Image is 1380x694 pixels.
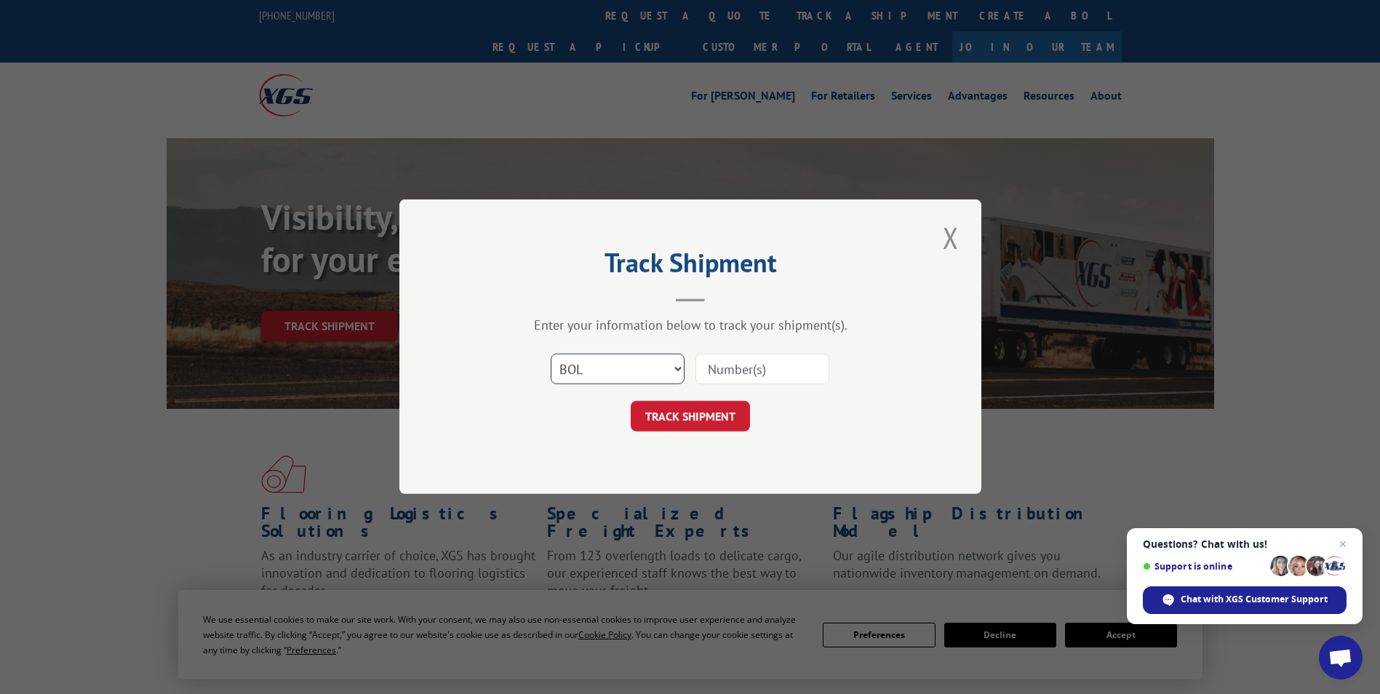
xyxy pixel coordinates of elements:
[1143,538,1347,550] span: Questions? Chat with us!
[938,218,963,258] button: Close modal
[695,354,829,385] input: Number(s)
[631,402,750,432] button: TRACK SHIPMENT
[472,252,909,280] h2: Track Shipment
[1181,593,1328,606] span: Chat with XGS Customer Support
[1319,636,1363,679] a: Open chat
[472,317,909,334] div: Enter your information below to track your shipment(s).
[1143,561,1265,572] span: Support is online
[1143,586,1347,614] span: Chat with XGS Customer Support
